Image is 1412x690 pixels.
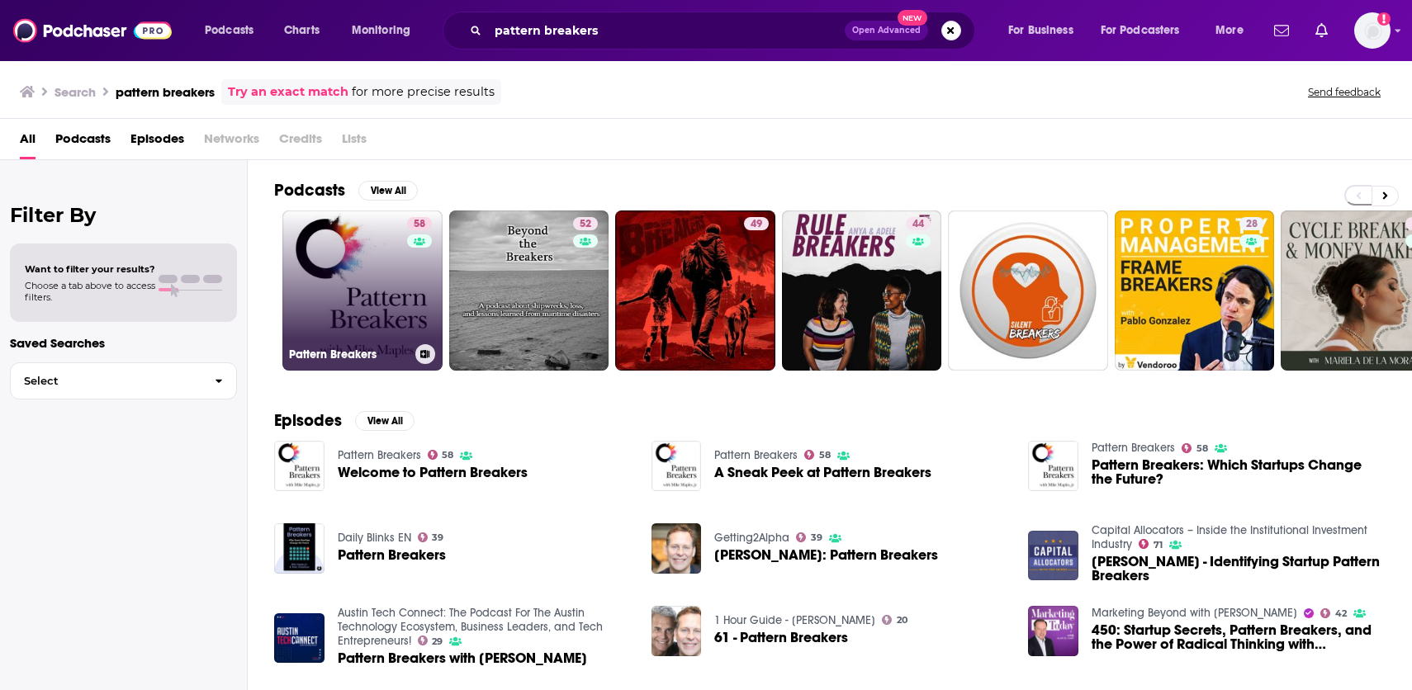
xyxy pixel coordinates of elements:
[796,532,822,542] a: 39
[338,651,587,665] span: Pattern Breakers with [PERSON_NAME]
[289,347,409,362] h3: Pattern Breakers
[25,263,155,275] span: Want to filter your results?
[273,17,329,44] a: Charts
[1092,623,1386,651] a: 450: Startup Secrets, Pattern Breakers, and the Power of Radical Thinking with Mike Maples Jr., C...
[714,448,798,462] a: Pattern Breakers
[1028,441,1078,491] img: Pattern Breakers: Which Startups Change the Future?
[116,84,215,100] h3: pattern breakers
[338,466,528,480] a: Welcome to Pattern Breakers
[1090,17,1204,44] button: open menu
[274,180,345,201] h2: Podcasts
[25,280,155,303] span: Choose a tab above to access filters.
[1320,608,1347,618] a: 42
[1377,12,1391,26] svg: Add a profile image
[1101,19,1180,42] span: For Podcasters
[279,125,322,159] span: Credits
[819,451,831,459] span: 58
[1246,216,1258,233] span: 28
[652,606,702,656] a: 61 - Pattern Breakers
[338,606,603,648] a: Austin Tech Connect: The Podcast For The Austin Technology Ecosystem, Business Leaders, and Tech ...
[1267,17,1296,45] a: Show notifications dropdown
[1092,523,1367,551] a: Capital Allocators – Inside the Institutional Investment Industry
[744,217,769,230] a: 49
[274,410,415,431] a: EpisodesView All
[338,548,446,562] a: Pattern Breakers
[340,17,432,44] button: open menu
[1028,531,1078,581] img: Mike Maples Jr. - Identifying Startup Pattern Breakers
[10,362,237,399] button: Select
[442,451,453,459] span: 58
[882,615,907,625] a: 20
[355,411,415,431] button: View All
[898,10,927,26] span: New
[10,335,237,351] p: Saved Searches
[418,636,443,645] a: 29
[997,17,1094,44] button: open menu
[13,15,172,46] img: Podchaser - Follow, Share and Rate Podcasts
[652,441,702,491] img: A Sneak Peek at Pattern Breakers
[615,210,775,371] a: 49
[580,216,591,233] span: 52
[407,217,432,230] a: 58
[1092,555,1386,583] span: [PERSON_NAME] - Identifying Startup Pattern Breakers
[1092,441,1175,455] a: Pattern Breakers
[1303,85,1386,99] button: Send feedback
[1215,19,1244,42] span: More
[449,210,609,371] a: 52
[1139,539,1163,549] a: 71
[912,216,924,233] span: 44
[130,125,184,159] a: Episodes
[274,441,325,491] img: Welcome to Pattern Breakers
[1196,445,1208,452] span: 58
[282,210,443,371] a: 58Pattern Breakers
[714,631,848,645] a: 61 - Pattern Breakers
[1008,19,1073,42] span: For Business
[1309,17,1334,45] a: Show notifications dropdown
[1354,12,1391,49] button: Show profile menu
[811,534,822,541] span: 39
[1092,555,1386,583] a: Mike Maples Jr. - Identifying Startup Pattern Breakers
[352,83,495,102] span: for more precise results
[1115,210,1275,371] a: 28
[782,210,942,371] a: 44
[1092,623,1386,651] span: 450: Startup Secrets, Pattern Breakers, and the Power of Radical Thinking with [PERSON_NAME], Co-...
[20,125,36,159] a: All
[428,450,454,460] a: 58
[1092,606,1297,620] a: Marketing Beyond with Alan B. Hart
[714,613,875,627] a: 1 Hour Guide - Anil Nathoo
[274,613,325,664] a: Pattern Breakers with Mike Maples Jr.
[10,203,237,227] h2: Filter By
[414,216,425,233] span: 58
[573,217,598,230] a: 52
[714,548,938,562] a: Mike Maples: Pattern Breakers
[845,21,928,40] button: Open AdvancedNew
[338,531,411,545] a: Daily Blinks EN
[274,410,342,431] h2: Episodes
[897,617,907,624] span: 20
[852,26,921,35] span: Open Advanced
[193,17,275,44] button: open menu
[714,466,931,480] a: A Sneak Peek at Pattern Breakers
[1182,443,1208,453] a: 58
[1354,12,1391,49] span: Logged in as inkhouseNYC
[1092,458,1386,486] a: Pattern Breakers: Which Startups Change the Future?
[432,638,443,645] span: 29
[358,181,418,201] button: View All
[1154,541,1163,549] span: 71
[1028,606,1078,656] img: 450: Startup Secrets, Pattern Breakers, and the Power of Radical Thinking with Mike Maples Jr., C...
[284,19,320,42] span: Charts
[652,523,702,574] img: Mike Maples: Pattern Breakers
[11,376,201,386] span: Select
[204,125,259,159] span: Networks
[714,548,938,562] span: [PERSON_NAME]: Pattern Breakers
